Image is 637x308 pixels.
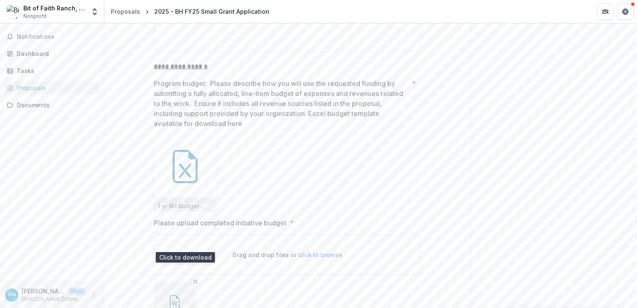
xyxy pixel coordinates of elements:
div: Proposals [111,7,140,16]
img: Bit of Faith Ranch, Inc. [7,5,20,18]
a: Documents [3,98,100,112]
nav: breadcrumb [108,5,273,18]
span: Nonprofit [23,13,47,20]
span: Notifications [17,33,97,40]
a: Proposals [108,5,143,18]
button: Notifications [3,30,100,43]
a: Dashboard [3,47,100,61]
div: Tasks [17,66,94,75]
div: 2025 - BH FY25 Small Grant Application [154,7,269,16]
div: 1 yr BH Budget Template.xlsx [154,135,216,211]
div: Proposals [17,83,94,92]
p: [PERSON_NAME] [22,287,65,295]
button: Open entity switcher [89,3,100,20]
p: Please upload completed initiative budget [154,218,286,228]
p: Drag and drop files or [233,250,342,259]
button: Get Help [617,3,634,20]
button: Partners [597,3,614,20]
p: Program budget: Please describe how you will use the requested funding by submitting a fully allo... [154,78,409,129]
a: Tasks [3,64,100,78]
button: More [89,290,99,300]
div: Dashboard [17,49,94,58]
div: Vikki Mioduszewski [8,292,16,298]
button: Remove File [191,277,201,287]
span: 1 yr BH Budget Template.xlsx [158,203,213,210]
p: User [68,288,85,295]
div: Documents [17,101,94,109]
a: Proposals [3,81,100,95]
div: Bit of Faith Ranch, Inc. [23,4,85,13]
p: [PERSON_NAME][EMAIL_ADDRESS][PERSON_NAME][DOMAIN_NAME] [22,295,85,303]
span: click to browse [298,251,342,258]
